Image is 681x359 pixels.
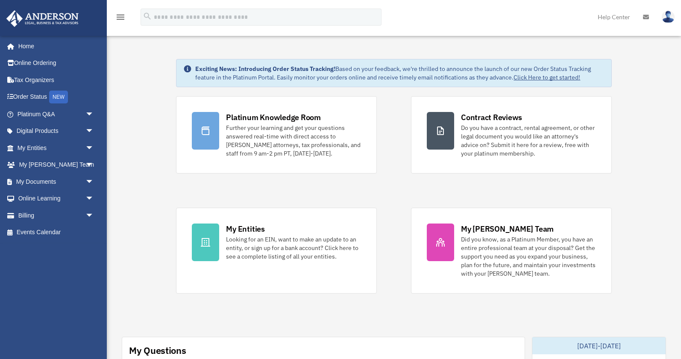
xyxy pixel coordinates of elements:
[85,106,103,123] span: arrow_drop_down
[461,112,522,123] div: Contract Reviews
[85,173,103,191] span: arrow_drop_down
[195,65,604,82] div: Based on your feedback, we're thrilled to announce the launch of our new Order Status Tracking fe...
[411,96,612,174] a: Contract Reviews Do you have a contract, rental agreement, or other legal document you would like...
[6,55,107,72] a: Online Ordering
[6,173,107,190] a: My Documentsarrow_drop_down
[129,344,186,357] div: My Questions
[226,235,361,261] div: Looking for an EIN, want to make an update to an entity, or sign up for a bank account? Click her...
[226,112,321,123] div: Platinum Knowledge Room
[411,208,612,294] a: My [PERSON_NAME] Team Did you know, as a Platinum Member, you have an entire professional team at...
[6,207,107,224] a: Billingarrow_drop_down
[514,74,580,81] a: Click Here to get started!
[6,123,107,140] a: Digital Productsarrow_drop_down
[176,208,377,294] a: My Entities Looking for an EIN, want to make an update to an entity, or sign up for a bank accoun...
[4,10,81,27] img: Anderson Advisors Platinum Portal
[115,12,126,22] i: menu
[226,124,361,158] div: Further your learning and get your questions answered real-time with direct access to [PERSON_NAM...
[6,71,107,88] a: Tax Organizers
[6,190,107,207] a: Online Learningarrow_drop_down
[532,337,666,354] div: [DATE]-[DATE]
[143,12,152,21] i: search
[461,224,554,234] div: My [PERSON_NAME] Team
[85,139,103,157] span: arrow_drop_down
[226,224,264,234] div: My Entities
[6,139,107,156] a: My Entitiesarrow_drop_down
[85,123,103,140] span: arrow_drop_down
[461,235,596,278] div: Did you know, as a Platinum Member, you have an entire professional team at your disposal? Get th...
[195,65,335,73] strong: Exciting News: Introducing Order Status Tracking!
[49,91,68,103] div: NEW
[6,156,107,174] a: My [PERSON_NAME] Teamarrow_drop_down
[115,15,126,22] a: menu
[6,106,107,123] a: Platinum Q&Aarrow_drop_down
[176,96,377,174] a: Platinum Knowledge Room Further your learning and get your questions answered real-time with dire...
[6,38,103,55] a: Home
[85,207,103,224] span: arrow_drop_down
[85,156,103,174] span: arrow_drop_down
[85,190,103,208] span: arrow_drop_down
[6,224,107,241] a: Events Calendar
[461,124,596,158] div: Do you have a contract, rental agreement, or other legal document you would like an attorney's ad...
[662,11,675,23] img: User Pic
[6,88,107,106] a: Order StatusNEW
